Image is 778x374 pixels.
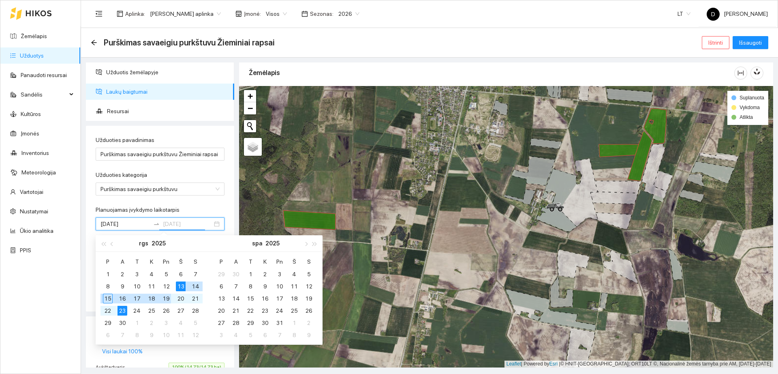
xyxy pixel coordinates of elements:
th: P [214,255,229,268]
td: 2025-10-06 [214,280,229,292]
th: K [144,255,159,268]
td: 2025-09-01 [100,268,115,280]
div: 6 [103,330,113,340]
td: 2025-10-20 [214,305,229,317]
div: 3 [216,330,226,340]
td: 2025-10-13 [214,292,229,305]
span: Visos [266,8,287,20]
th: Š [287,255,301,268]
div: 27 [176,306,186,316]
td: 2025-09-18 [144,292,159,305]
div: 8 [132,330,142,340]
div: 7 [275,330,284,340]
span: Laukų baigtumai [106,84,228,100]
td: 2025-10-10 [159,329,173,341]
a: Layers [244,138,262,156]
td: 2025-10-11 [173,329,188,341]
div: 11 [147,282,156,291]
div: 3 [161,318,171,328]
div: 20 [216,306,226,316]
span: Purškimas savaeigiu purkštuvu Žieminiai rapsai [104,36,275,49]
span: Išsaugoti [739,38,762,47]
span: Aplinka : [125,9,145,18]
div: 22 [103,306,113,316]
td: 2025-10-05 [188,317,203,329]
td: 2025-09-11 [144,280,159,292]
td: 2025-09-06 [173,268,188,280]
td: 2025-10-03 [159,317,173,329]
td: 2025-10-30 [258,317,272,329]
div: 29 [103,318,113,328]
div: 2 [147,318,156,328]
td: 2025-09-21 [188,292,203,305]
span: calendar [301,11,308,17]
td: 2025-10-14 [229,292,243,305]
div: 5 [246,330,255,340]
td: 2025-10-07 [229,280,243,292]
a: PPIS [20,247,31,254]
td: 2025-11-01 [287,317,301,329]
td: 2025-10-08 [243,280,258,292]
td: 2025-09-04 [144,268,159,280]
td: 2025-10-04 [173,317,188,329]
div: 26 [161,306,171,316]
div: 14 [231,294,241,303]
span: Vykdoma [740,105,760,110]
a: Ūkio analitika [20,228,53,234]
button: Initiate a new search [244,120,256,132]
td: 2025-11-03 [214,329,229,341]
div: 27 [216,318,226,328]
a: Vartotojai [20,189,43,195]
div: 10 [161,330,171,340]
td: 2025-10-25 [287,305,301,317]
span: arrow-left [91,39,97,46]
td: 2025-10-17 [272,292,287,305]
a: Nustatymai [20,208,48,215]
td: 2025-10-01 [243,268,258,280]
td: 2025-09-08 [100,280,115,292]
a: Užduotys [20,52,44,59]
div: 31 [275,318,284,328]
div: 7 [231,282,241,291]
div: 21 [231,306,241,316]
a: Zoom in [244,90,256,102]
div: 16 [118,294,127,303]
span: column-width [735,70,747,76]
div: 5 [304,269,314,279]
td: 2025-09-12 [159,280,173,292]
th: P [100,255,115,268]
div: 9 [304,330,314,340]
button: rgs [139,235,148,251]
div: 9 [147,330,156,340]
td: 2025-09-09 [115,280,130,292]
td: 2025-10-12 [301,280,316,292]
span: | [559,361,560,367]
span: to [153,221,160,227]
span: Aukštadvaris [96,363,129,371]
td: 2025-10-29 [243,317,258,329]
td: 2025-09-29 [214,268,229,280]
td: 2025-09-03 [130,268,144,280]
td: 2025-09-26 [159,305,173,317]
div: 2 [118,269,127,279]
td: 2025-10-27 [214,317,229,329]
td: 2025-10-02 [144,317,159,329]
td: 2025-10-31 [272,317,287,329]
div: 17 [132,294,142,303]
td: 2025-09-22 [100,305,115,317]
div: 4 [147,269,156,279]
div: 25 [289,306,299,316]
th: Pn [159,255,173,268]
div: 19 [161,294,171,303]
div: 15 [103,294,113,303]
td: 2025-10-16 [258,292,272,305]
button: 2025 [152,235,166,251]
div: 23 [260,306,270,316]
div: 17 [275,294,284,303]
span: Sezonas : [310,9,333,18]
input: Užduoties pavadinimas [96,148,224,161]
th: T [130,255,144,268]
th: Pn [272,255,287,268]
div: 10 [132,282,142,291]
div: Žemėlapis [249,61,734,84]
